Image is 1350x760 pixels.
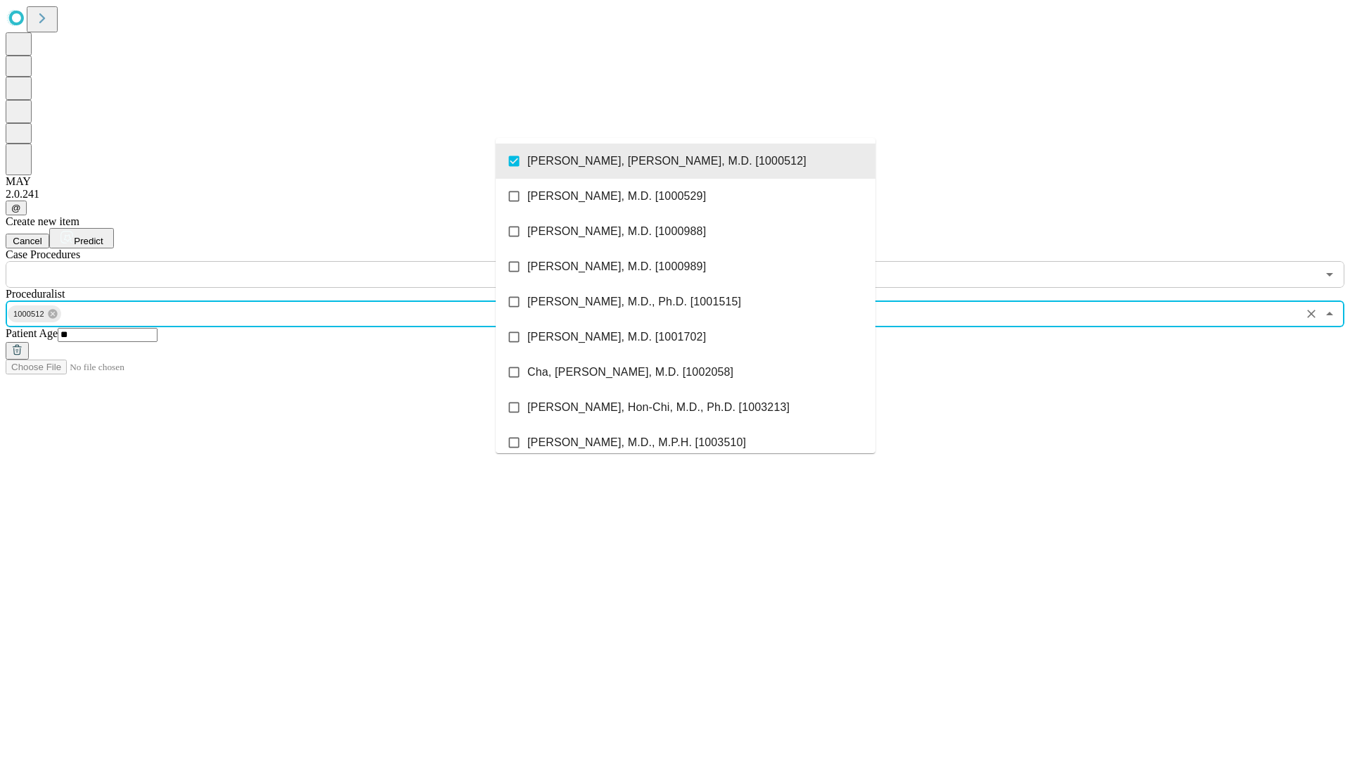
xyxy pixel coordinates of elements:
[527,188,706,205] span: [PERSON_NAME], M.D. [1000529]
[527,364,733,381] span: Cha, [PERSON_NAME], M.D. [1002058]
[6,201,27,215] button: @
[49,228,114,248] button: Predict
[527,153,806,170] span: [PERSON_NAME], [PERSON_NAME], M.D. [1000512]
[6,215,79,227] span: Create new item
[8,306,50,322] span: 1000512
[527,223,706,240] span: [PERSON_NAME], M.D. [1000988]
[6,248,80,260] span: Scheduled Procedure
[6,327,58,339] span: Patient Age
[527,258,706,275] span: [PERSON_NAME], M.D. [1000989]
[527,329,706,346] span: [PERSON_NAME], M.D. [1001702]
[6,188,1344,201] div: 2.0.241
[6,234,49,248] button: Cancel
[527,293,741,310] span: [PERSON_NAME], M.D., Ph.D. [1001515]
[1301,304,1321,324] button: Clear
[8,305,61,322] div: 1000512
[6,288,65,300] span: Proceduralist
[13,236,42,246] span: Cancel
[527,399,790,416] span: [PERSON_NAME], Hon-Chi, M.D., Ph.D. [1003213]
[11,203,21,213] span: @
[6,175,1344,188] div: MAY
[74,236,103,246] span: Predict
[527,434,746,451] span: [PERSON_NAME], M.D., M.P.H. [1003510]
[1320,265,1339,284] button: Open
[1320,304,1339,324] button: Close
